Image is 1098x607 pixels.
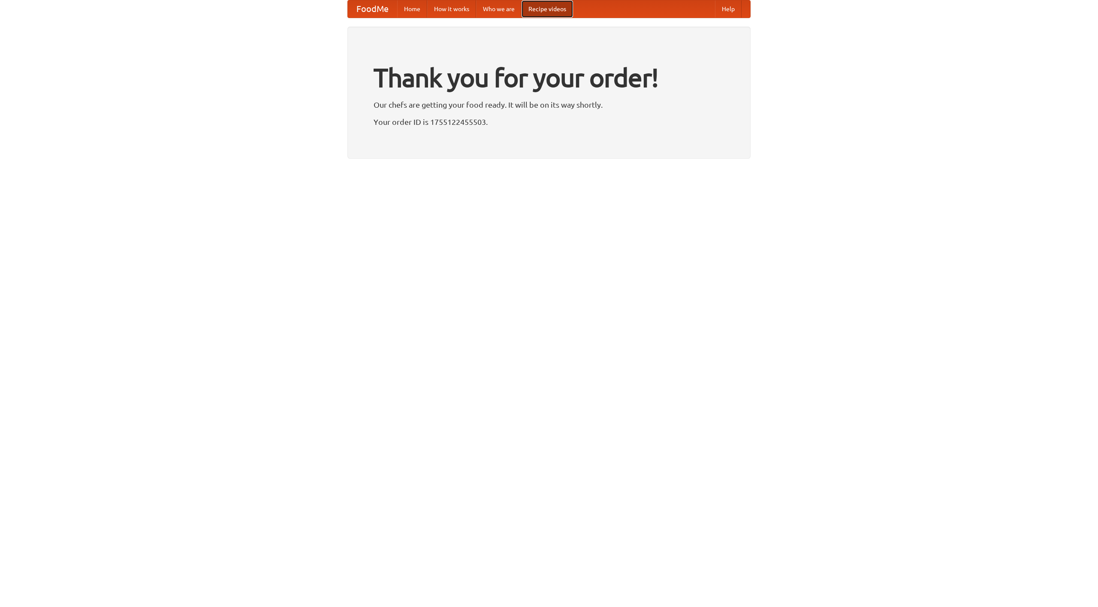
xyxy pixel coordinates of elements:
p: Your order ID is 1755122455503. [374,115,724,128]
h1: Thank you for your order! [374,57,724,98]
a: Home [397,0,427,18]
a: Help [715,0,742,18]
a: Who we are [476,0,522,18]
a: How it works [427,0,476,18]
p: Our chefs are getting your food ready. It will be on its way shortly. [374,98,724,111]
a: FoodMe [348,0,397,18]
a: Recipe videos [522,0,573,18]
